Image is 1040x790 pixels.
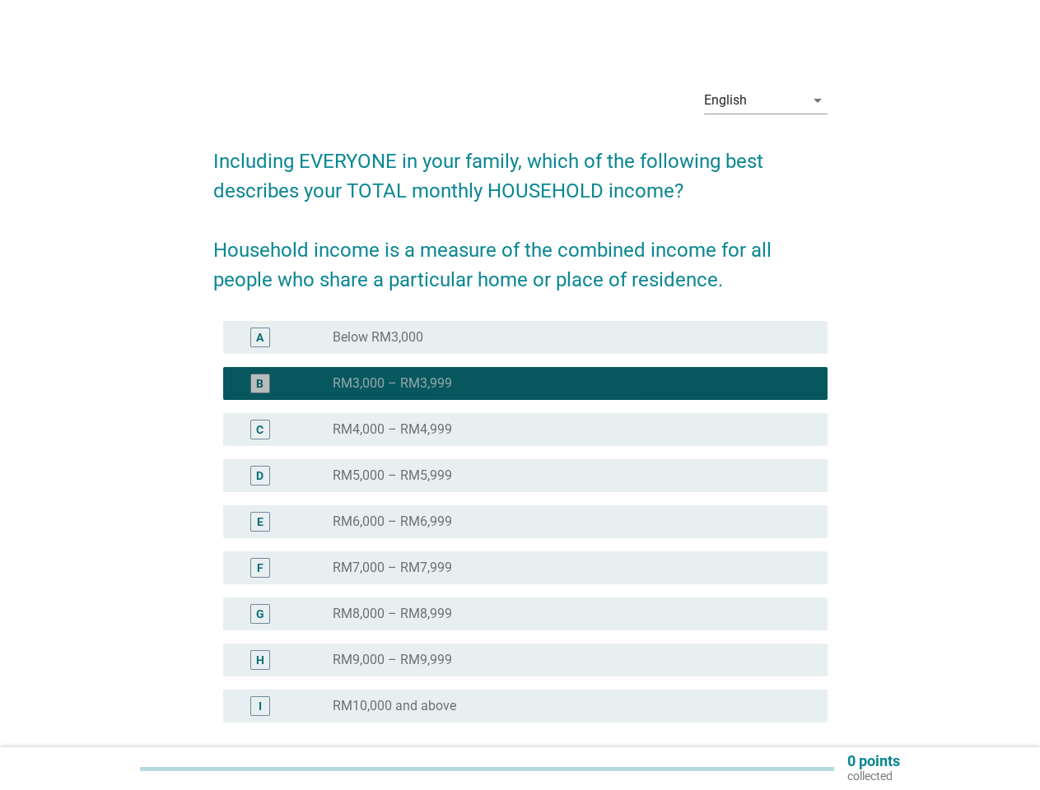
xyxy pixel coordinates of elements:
[333,698,456,714] label: RM10,000 and above
[333,421,452,438] label: RM4,000 – RM4,999
[257,560,263,577] div: F
[333,329,423,346] label: Below RM3,000
[333,560,452,576] label: RM7,000 – RM7,999
[257,513,263,531] div: E
[333,652,452,668] label: RM9,000 – RM9,999
[256,467,263,485] div: D
[256,329,263,346] div: A
[259,698,262,715] div: I
[333,467,452,484] label: RM5,000 – RM5,999
[704,93,747,108] div: English
[213,130,828,295] h2: Including EVERYONE in your family, which of the following best describes your TOTAL monthly HOUSE...
[847,769,900,783] p: collected
[256,421,263,439] div: C
[333,606,452,622] label: RM8,000 – RM8,999
[256,652,264,669] div: H
[808,91,828,110] i: arrow_drop_down
[256,375,263,393] div: B
[333,513,452,530] label: RM6,000 – RM6,999
[847,754,900,769] p: 0 points
[333,375,452,392] label: RM3,000 – RM3,999
[256,606,264,623] div: G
